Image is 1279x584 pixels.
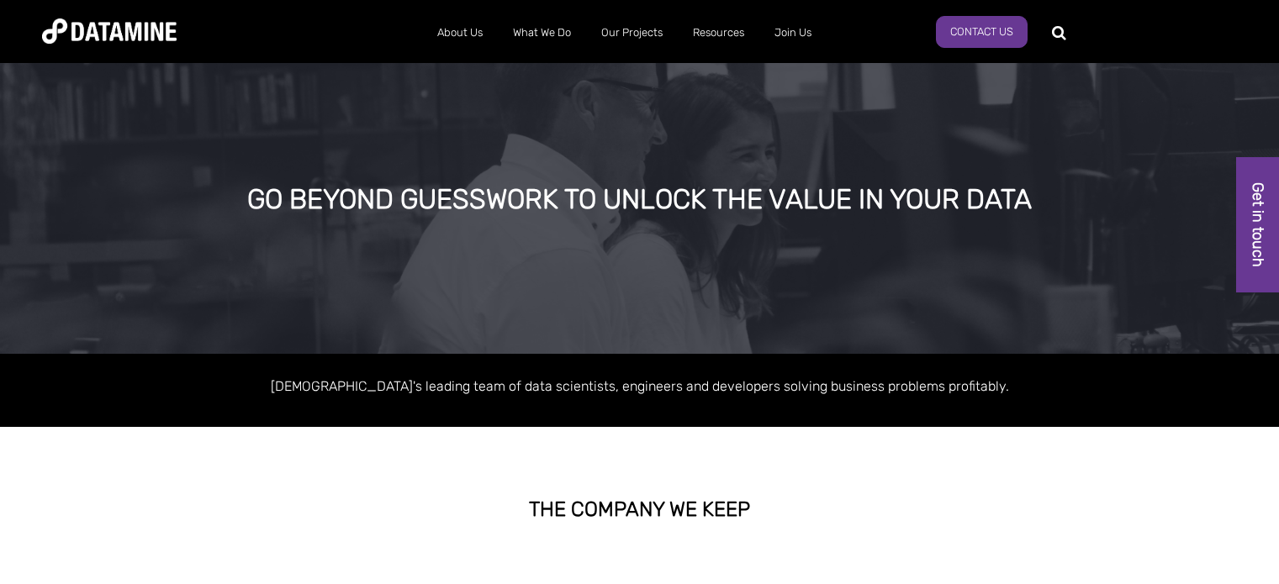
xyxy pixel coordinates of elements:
img: Datamine [42,18,177,44]
a: Join Us [759,11,827,55]
strong: THE COMPANY WE KEEP [529,497,750,521]
p: [DEMOGRAPHIC_DATA]'s leading team of data scientists, engineers and developers solving business p... [161,375,1119,397]
a: About Us [422,11,498,55]
div: GO BEYOND GUESSWORK TO UNLOCK THE VALUE IN YOUR DATA [150,185,1130,215]
a: What We Do [498,11,586,55]
a: Contact Us [936,16,1028,48]
a: Get in touch [1236,157,1279,292]
a: Our Projects [586,11,678,55]
a: Resources [678,11,759,55]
